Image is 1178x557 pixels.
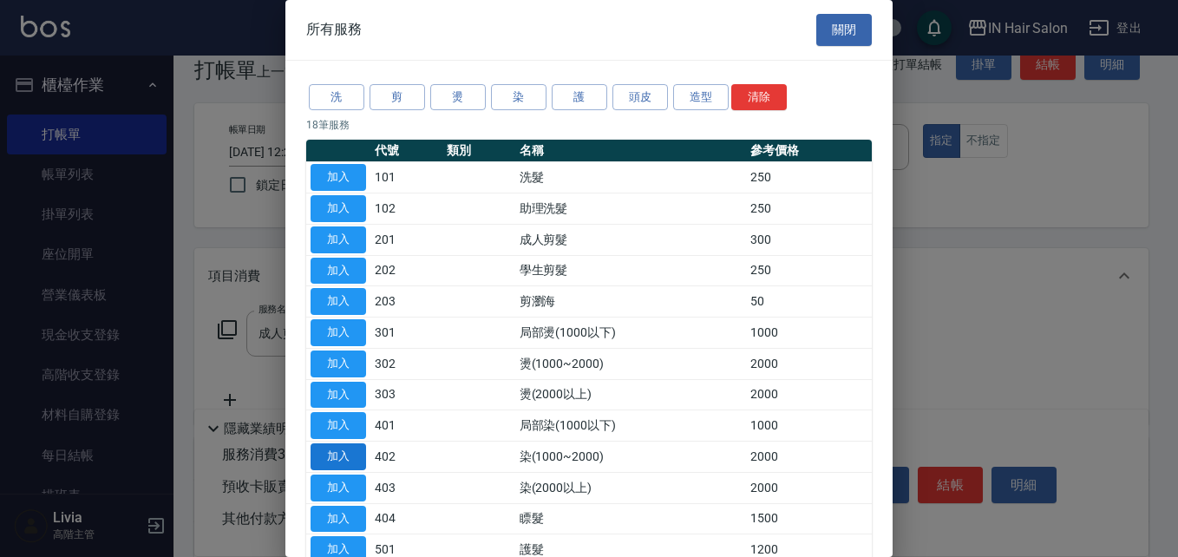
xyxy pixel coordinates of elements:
[746,348,872,379] td: 2000
[309,84,364,111] button: 洗
[515,348,747,379] td: 燙(1000~2000)
[515,318,747,349] td: 局部燙(1000以下)
[515,442,747,473] td: 染(1000~2000)
[311,226,366,253] button: 加入
[746,442,872,473] td: 2000
[515,224,747,255] td: 成人剪髮
[370,140,442,162] th: 代號
[370,503,442,534] td: 404
[746,410,872,442] td: 1000
[370,379,442,410] td: 303
[370,410,442,442] td: 401
[746,224,872,255] td: 300
[370,318,442,349] td: 301
[306,117,872,133] p: 18 筆服務
[746,503,872,534] td: 1500
[491,84,546,111] button: 染
[515,379,747,410] td: 燙(2000以上)
[746,286,872,318] td: 50
[370,286,442,318] td: 203
[515,503,747,534] td: 瞟髮
[515,193,747,225] td: 助理洗髮
[311,195,366,222] button: 加入
[673,84,729,111] button: 造型
[515,140,747,162] th: 名稱
[311,506,366,533] button: 加入
[311,288,366,315] button: 加入
[311,164,366,191] button: 加入
[515,286,747,318] td: 剪瀏海
[746,140,872,162] th: 參考價格
[311,412,366,439] button: 加入
[552,84,607,111] button: 護
[746,162,872,193] td: 250
[370,472,442,503] td: 403
[311,382,366,409] button: 加入
[515,410,747,442] td: 局部染(1000以下)
[746,318,872,349] td: 1000
[311,258,366,285] button: 加入
[430,84,486,111] button: 燙
[370,193,442,225] td: 102
[370,255,442,286] td: 202
[311,475,366,501] button: 加入
[370,84,425,111] button: 剪
[370,162,442,193] td: 101
[731,84,787,111] button: 清除
[746,193,872,225] td: 250
[515,472,747,503] td: 染(2000以上)
[311,443,366,470] button: 加入
[306,21,362,38] span: 所有服務
[816,14,872,46] button: 關閉
[370,442,442,473] td: 402
[442,140,514,162] th: 類別
[515,162,747,193] td: 洗髮
[746,255,872,286] td: 250
[515,255,747,286] td: 學生剪髮
[370,348,442,379] td: 302
[370,224,442,255] td: 201
[612,84,668,111] button: 頭皮
[311,319,366,346] button: 加入
[746,472,872,503] td: 2000
[746,379,872,410] td: 2000
[311,351,366,377] button: 加入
